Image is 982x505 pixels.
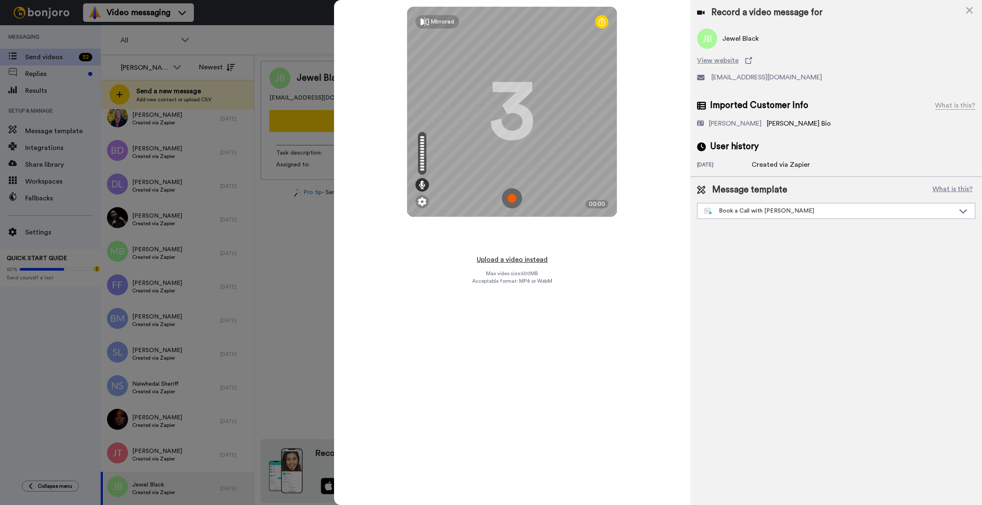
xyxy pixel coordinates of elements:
[13,18,155,45] div: message notification from Grant, 9w ago. Thanks for being with us for 4 months - it's flown by! H...
[712,184,787,196] span: Message template
[711,72,822,82] span: [EMAIL_ADDRESS][DOMAIN_NAME]
[935,100,975,110] div: What is this?
[37,32,145,40] p: Message from Grant, sent 9w ago
[709,118,762,129] div: [PERSON_NAME]
[489,80,535,143] div: 3
[472,278,552,284] span: Acceptable format: MP4 or WebM
[697,55,739,66] span: View website
[710,99,808,112] span: Imported Customer Info
[930,184,975,196] button: What is this?
[704,208,712,215] img: nextgen-template.svg
[474,254,550,265] button: Upload a video instead
[502,188,522,208] img: ic_record_start.svg
[752,160,810,170] div: Created via Zapier
[486,270,538,277] span: Max video size: 500 MB
[697,161,752,170] div: [DATE]
[418,197,426,206] img: ic_gear.svg
[710,140,759,153] span: User history
[704,207,955,215] div: Book a Call with [PERSON_NAME]
[585,200,609,208] div: 00:00
[767,120,831,127] span: [PERSON_NAME] Bio
[37,24,145,32] p: Thanks for being with us for 4 months - it's flown by! How can we make the next 4 months even bet...
[19,25,32,39] img: Profile image for Grant
[697,55,975,66] a: View website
